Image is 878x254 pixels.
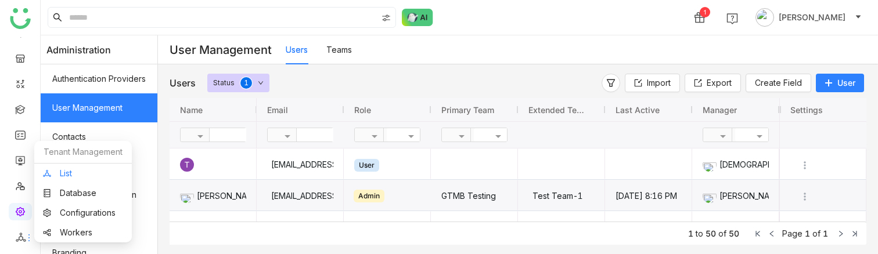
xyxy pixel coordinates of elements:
a: User Management [41,93,157,122]
a: Database [43,189,123,197]
div: Press SPACE to select this row. [170,148,257,180]
div: [PERSON_NAME][EMAIL_ADDRESS] [267,212,333,242]
span: Settings [790,105,823,115]
span: Import [647,77,671,89]
gtmb-cell-renderer: [DATE] 2:16 PM [616,212,682,242]
img: help.svg [726,13,738,24]
span: Manager [703,105,737,115]
div: User Management [158,36,286,64]
a: Users [286,45,308,55]
button: Create Field [746,74,811,92]
gtmb-cell-renderer: GTMB Testing [441,180,508,211]
span: Email [267,105,288,115]
div: Press SPACE to deselect this row. [170,180,257,211]
div: Admin [354,190,384,202]
div: T [180,158,194,172]
a: Authentication Providers [41,64,157,93]
img: 684a9b06de261c4b36a3cf65 [703,158,717,172]
a: Teams [326,45,352,55]
div: Press SPACE to deselect this row. [779,180,866,211]
span: 50 [729,228,739,238]
span: Page [782,228,803,238]
div: Status [213,74,235,92]
div: Press SPACE to select this row. [170,211,257,242]
a: List [43,169,123,177]
div: Test Team-1 [528,180,595,211]
img: search-type.svg [382,13,391,23]
span: User [837,77,855,89]
span: to [696,228,703,238]
div: [PERSON_NAME] [703,180,769,211]
span: Primary Team [441,105,494,115]
button: User [816,74,864,92]
span: Administration [46,35,111,64]
div: Tenant Management [34,141,132,164]
img: ask-buddy-normal.svg [402,9,433,26]
span: Role [354,105,371,115]
button: Export [685,74,741,92]
span: of [812,228,821,238]
span: Name [180,105,203,115]
a: Configurations [43,209,123,217]
span: Extended Team Names [528,105,585,115]
img: 684a9b57de261c4b36a3d29f [180,220,194,234]
span: of [718,228,726,238]
span: 50 [706,228,716,238]
span: [PERSON_NAME] [779,11,845,24]
div: [PERSON_NAME] [180,180,246,211]
div: [EMAIL_ADDRESS] [267,149,333,180]
button: Import [625,74,680,92]
img: more.svg [799,191,811,202]
div: [DEMOGRAPHIC_DATA][PERSON_NAME] [703,149,769,180]
div: Press SPACE to select this row. [779,148,866,180]
div: [PERSON_NAME] [PERSON_NAME] [180,212,246,242]
span: Export [707,77,732,89]
div: Users [170,77,196,89]
span: Last active [616,105,660,115]
span: 1 [805,228,810,238]
p: 1 [244,77,249,89]
img: more.svg [799,159,811,171]
img: 684a9d79de261c4b36a3e13b [703,189,717,203]
div: User [354,159,379,172]
div: Admin [354,222,385,234]
span: 1 [823,228,828,238]
img: 684fd8469a55a50394c15cc7 [180,189,194,203]
button: [PERSON_NAME] [753,8,864,27]
img: avatar [755,8,774,27]
img: logo [10,8,31,29]
span: 1 [688,228,693,238]
span: Create Field [755,77,802,89]
nz-badge-sup: 1 [240,77,252,89]
gtmb-cell-renderer: [DATE] 8:16 PM [616,180,682,211]
div: 1 [700,7,710,17]
div: Press SPACE to select this row. [779,211,866,242]
a: Workers [43,228,123,237]
a: Contacts [41,122,157,151]
div: [EMAIL_ADDRESS][DOMAIN_NAME] [267,180,333,211]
